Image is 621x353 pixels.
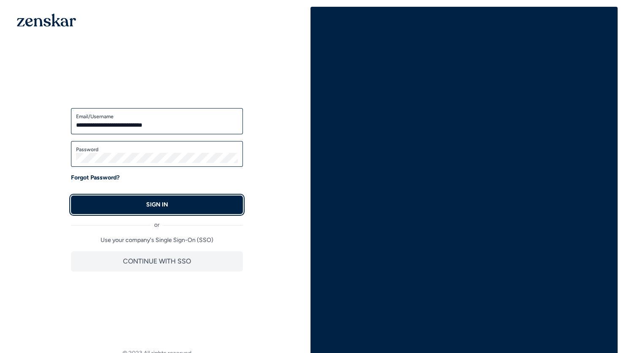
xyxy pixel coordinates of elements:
[71,174,120,182] a: Forgot Password?
[76,146,238,153] label: Password
[17,14,76,27] img: 1OGAJ2xQqyY4LXKgY66KYq0eOWRCkrZdAb3gUhuVAqdWPZE9SRJmCz+oDMSn4zDLXe31Ii730ItAGKgCKgCCgCikA4Av8PJUP...
[71,236,243,244] p: Use your company's Single Sign-On (SSO)
[71,251,243,272] button: CONTINUE WITH SSO
[76,113,238,120] label: Email/Username
[71,214,243,229] div: or
[71,196,243,214] button: SIGN IN
[146,201,168,209] p: SIGN IN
